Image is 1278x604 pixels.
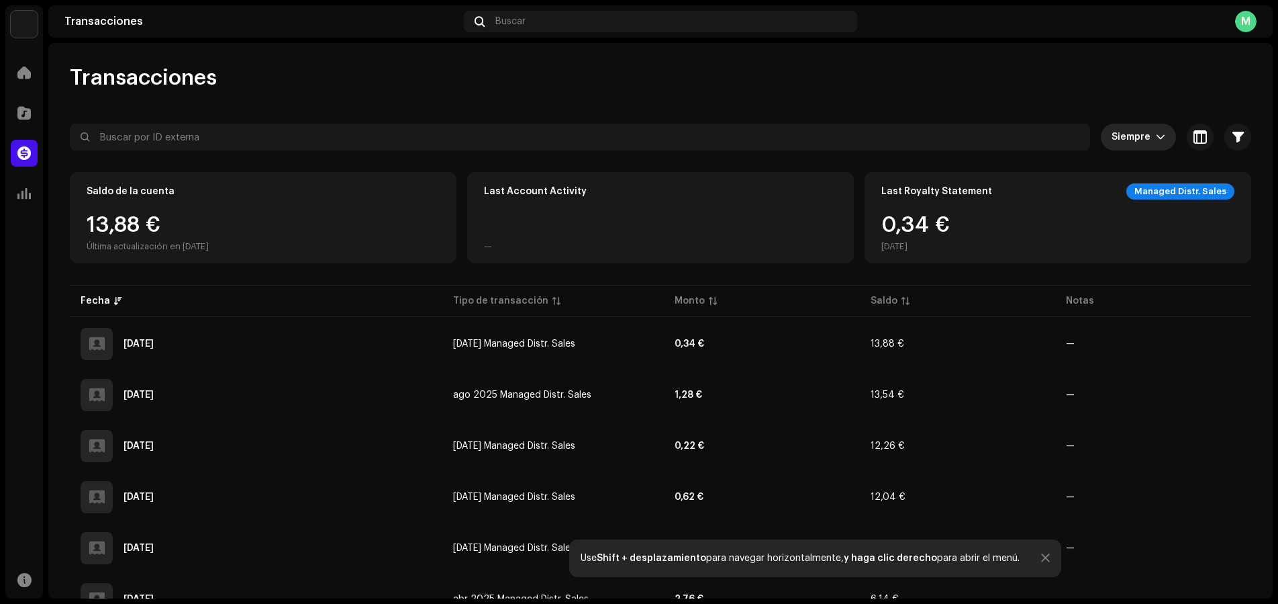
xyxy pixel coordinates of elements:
img: 297a105e-aa6c-4183-9ff4-27133c00f2e2 [11,11,38,38]
span: 12,26 € [871,441,905,451]
span: may 2025 Managed Distr. Sales [453,544,575,553]
div: M [1235,11,1257,32]
div: Tipo de transacción [453,294,548,308]
div: Managed Distr. Sales [1126,183,1234,200]
div: Last Royalty Statement [881,186,992,197]
span: 12,04 € [871,492,905,502]
span: 13,54 € [871,390,904,400]
div: Transacciones [64,16,458,27]
re-a-table-badge: — [1066,595,1075,604]
div: Saldo [871,294,897,308]
strong: 0,22 € [675,441,704,451]
div: Use para navegar horizontalmente, para abrir el menú. [581,553,1020,564]
re-a-table-badge: — [1066,390,1075,400]
div: [DATE] [881,241,950,252]
div: 4 may 2025 [124,595,154,604]
div: 3 jul 2025 [124,492,154,502]
div: Monto [675,294,705,308]
div: — [484,241,492,252]
div: Last Account Activity [484,186,587,197]
span: jul 2025 Managed Distr. Sales [453,441,575,451]
input: Buscar por ID externa [70,124,1090,150]
div: Saldo de la cuenta [87,186,175,197]
re-a-table-badge: — [1066,339,1075,349]
re-a-table-badge: — [1066,441,1075,451]
div: 31 jul 2025 [124,441,154,451]
span: Buscar [495,16,526,27]
span: Siempre [1112,124,1156,150]
div: 5 sept 2025 [124,390,154,400]
span: Transacciones [70,64,217,91]
strong: y haga clic derecho [844,554,937,563]
div: 11 jun 2025 [124,544,154,553]
div: dropdown trigger [1156,124,1165,150]
div: Última actualización en [DATE] [87,241,209,252]
div: 1 oct 2025 [124,339,154,349]
strong: 2,76 € [675,595,703,604]
strong: 1,28 € [675,390,702,400]
span: sept 2025 Managed Distr. Sales [453,339,575,349]
strong: Shift + desplazamiento [597,554,706,563]
span: 13,88 € [871,339,904,349]
span: abr 2025 Managed Distr. Sales [453,595,589,604]
re-a-table-badge: — [1066,544,1075,553]
div: Fecha [81,294,110,308]
span: 6,14 € [871,595,899,604]
strong: 0,34 € [675,339,704,349]
re-a-table-badge: — [1066,492,1075,502]
span: jun 2025 Managed Distr. Sales [453,492,575,502]
span: ago 2025 Managed Distr. Sales [453,390,591,400]
strong: 0,62 € [675,492,703,502]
